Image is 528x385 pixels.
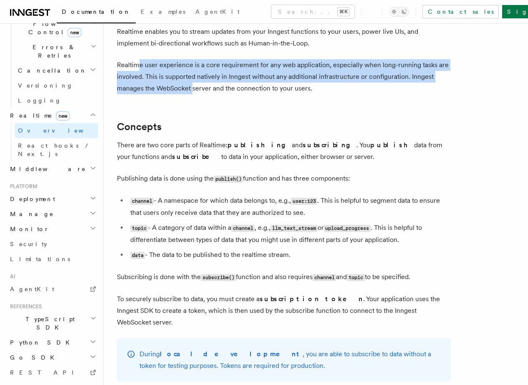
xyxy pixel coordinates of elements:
span: Overview [18,127,104,134]
li: - A namespace for which data belongs to, e.g., . This is helpful to segment data to ensure that u... [128,195,451,219]
a: Documentation [57,3,136,23]
button: Errors & Retries [15,40,98,63]
p: Publishing data is done using the function and has three components: [117,173,451,185]
span: Examples [141,8,185,15]
span: Documentation [62,8,131,15]
code: topic [130,225,148,232]
span: new [56,111,70,121]
strong: subscription token [260,295,363,303]
code: topic [347,274,364,281]
span: new [68,28,81,37]
kbd: ⌘K [338,8,349,16]
button: Monitor [7,221,98,237]
button: Deployment [7,191,98,206]
a: Examples [136,3,190,23]
span: Flow Control [15,20,92,36]
a: REST API [7,365,98,380]
span: AI [7,273,15,280]
span: Errors & Retries [15,43,91,60]
span: AgentKit [10,286,54,292]
a: Versioning [15,78,98,93]
code: data [130,252,145,259]
a: React hooks / Next.js [15,138,98,161]
button: TypeScript SDK [7,312,98,335]
button: Cancellation [15,63,98,78]
strong: subscribe [172,153,221,161]
a: Security [7,237,98,252]
button: Flow Controlnew [15,16,98,40]
button: Search...⌘K [271,5,354,18]
strong: publish [370,141,414,149]
span: Monitor [7,225,49,233]
li: - A category of data within a , e.g., or . This is helpful to differentiate between types of data... [128,222,451,246]
span: Platform [7,183,38,190]
code: channel [313,274,336,281]
code: user:123 [291,198,317,205]
span: References [7,303,42,310]
a: Contact sales [422,5,499,18]
code: upload_progress [324,225,371,232]
p: During , you are able to subscribe to data without a token for testing purposes. Tokens are requi... [139,348,441,372]
span: Cancellation [15,66,87,75]
code: channel [130,198,154,205]
a: Overview [15,123,98,138]
button: Go SDK [7,350,98,365]
span: Manage [7,210,54,218]
strong: subscribing [303,141,356,149]
a: Logging [15,93,98,108]
button: Toggle dark mode [389,7,409,17]
span: Logging [18,97,61,104]
p: Subscribing is done with the function and also requires and to be specified. [117,271,451,283]
span: Middleware [7,165,86,173]
button: Manage [7,206,98,221]
span: Go SDK [7,353,59,362]
p: To securely subscribe to data, you must create a . Your application uses the Inngest SDK to creat... [117,293,451,328]
span: React hooks / Next.js [18,142,92,157]
li: - The data to be published to the realtime stream. [128,249,451,261]
code: llm_text_stream [270,225,317,232]
p: Realtime user experience is a core requirement for any web application, especially when long-runn... [117,59,451,94]
a: AgentKit [190,3,245,23]
a: Concepts [117,121,162,133]
span: TypeScript SDK [7,315,90,332]
button: Python SDK [7,335,98,350]
div: Realtimenew [7,123,98,161]
code: subscribe() [201,274,236,281]
strong: publishing [227,141,292,149]
span: Deployment [7,195,55,203]
span: Versioning [18,82,73,89]
span: AgentKit [195,8,240,15]
code: channel [231,225,255,232]
a: Limitations [7,252,98,267]
button: Middleware [7,161,98,176]
p: There are two core parts of Realtime: and . You data from your functions and to data in your appl... [117,139,451,163]
strong: local development [160,350,303,358]
span: REST API [10,369,81,376]
button: Realtimenew [7,108,98,123]
span: Python SDK [7,338,75,347]
span: Realtime [7,111,70,120]
span: Limitations [10,256,70,262]
code: publish() [214,176,243,183]
p: Realtime enables you to stream updates from your Inngest functions to your users, power live UIs,... [117,26,451,49]
a: AgentKit [7,282,98,297]
span: Security [10,241,47,247]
